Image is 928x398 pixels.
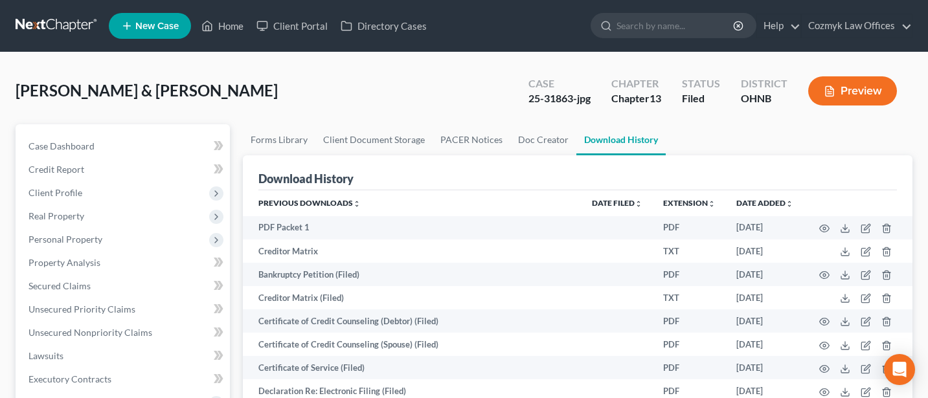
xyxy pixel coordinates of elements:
[741,91,787,106] div: OHNB
[258,198,361,208] a: Previous Downloadsunfold_more
[28,350,63,361] span: Lawsuits
[653,216,726,239] td: PDF
[726,309,804,333] td: [DATE]
[653,263,726,286] td: PDF
[18,344,230,368] a: Lawsuits
[576,124,666,155] a: Download History
[528,91,591,106] div: 25-31863-jpg
[250,14,334,38] a: Client Portal
[195,14,250,38] a: Home
[28,210,84,221] span: Real Property
[18,135,230,158] a: Case Dashboard
[28,373,111,384] span: Executory Contracts
[243,356,582,379] td: Certificate of Service (Filed)
[653,309,726,333] td: PDF
[611,91,661,106] div: Chapter
[592,198,642,208] a: Date Filedunfold_more
[611,76,661,91] div: Chapter
[28,187,82,198] span: Client Profile
[353,200,361,208] i: unfold_more
[243,309,582,333] td: Certificate of Credit Counseling (Debtor) (Filed)
[28,164,84,175] span: Credit Report
[135,21,179,31] span: New Case
[18,251,230,274] a: Property Analysis
[653,239,726,263] td: TXT
[18,321,230,344] a: Unsecured Nonpriority Claims
[741,76,787,91] div: District
[726,263,804,286] td: [DATE]
[884,354,915,385] div: Open Intercom Messenger
[510,124,576,155] a: Doc Creator
[736,198,793,208] a: Date addedunfold_more
[650,92,661,104] span: 13
[18,158,230,181] a: Credit Report
[18,298,230,321] a: Unsecured Priority Claims
[433,124,510,155] a: PACER Notices
[635,200,642,208] i: unfold_more
[653,333,726,356] td: PDF
[28,280,91,291] span: Secured Claims
[243,216,582,239] td: PDF Packet 1
[726,356,804,379] td: [DATE]
[726,216,804,239] td: [DATE]
[726,239,804,263] td: [DATE]
[28,257,100,268] span: Property Analysis
[315,124,433,155] a: Client Document Storage
[258,171,354,186] div: Download History
[726,333,804,356] td: [DATE]
[28,234,102,245] span: Personal Property
[726,286,804,309] td: [DATE]
[16,81,278,100] span: [PERSON_NAME] & [PERSON_NAME]
[243,333,582,356] td: Certificate of Credit Counseling (Spouse) (Filed)
[663,198,716,208] a: Extensionunfold_more
[18,274,230,298] a: Secured Claims
[28,140,95,151] span: Case Dashboard
[28,327,152,338] span: Unsecured Nonpriority Claims
[682,91,720,106] div: Filed
[28,304,135,315] span: Unsecured Priority Claims
[653,356,726,379] td: PDF
[802,14,912,38] a: Cozmyk Law Offices
[243,263,582,286] td: Bankruptcy Petition (Filed)
[243,286,582,309] td: Creditor Matrix (Filed)
[243,124,315,155] a: Forms Library
[757,14,800,38] a: Help
[653,286,726,309] td: TXT
[617,14,735,38] input: Search by name...
[682,76,720,91] div: Status
[708,200,716,208] i: unfold_more
[243,239,582,263] td: Creditor Matrix
[786,200,793,208] i: unfold_more
[18,368,230,391] a: Executory Contracts
[528,76,591,91] div: Case
[334,14,433,38] a: Directory Cases
[808,76,897,105] button: Preview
